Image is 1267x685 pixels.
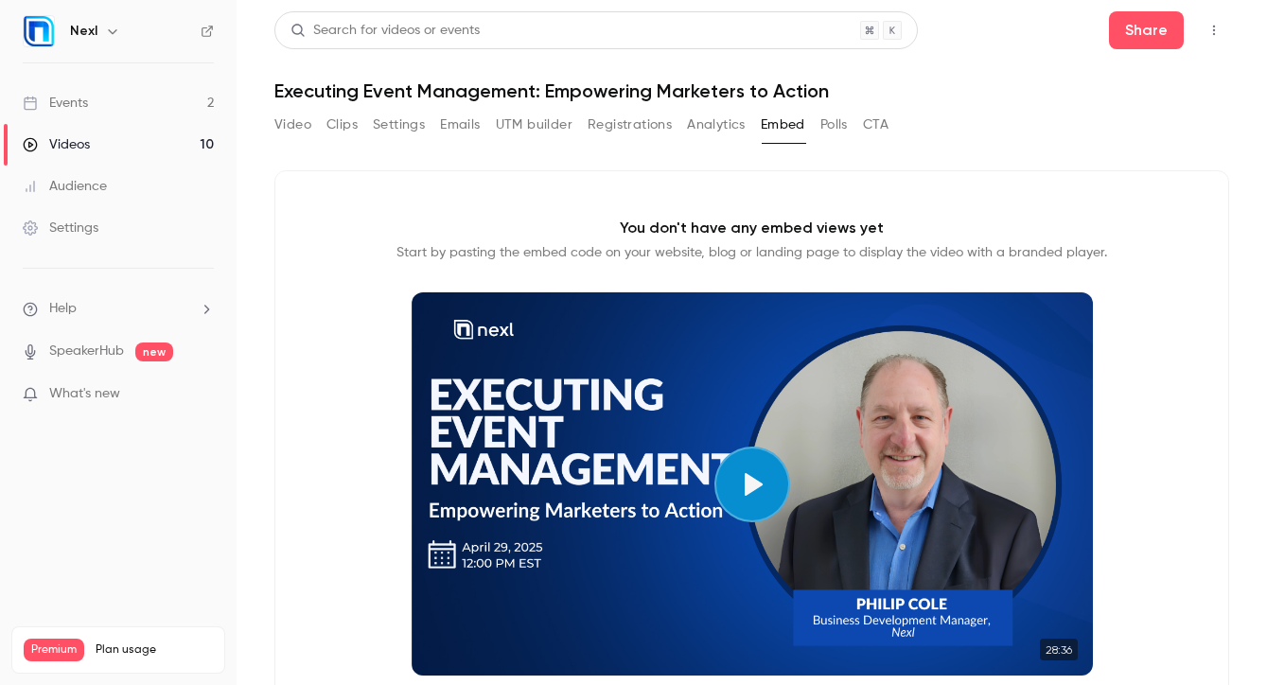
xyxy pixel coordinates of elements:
img: Nexl [24,16,54,46]
a: SpeakerHub [49,342,124,361]
time: 28:36 [1040,639,1078,660]
section: Cover [412,292,1093,676]
li: help-dropdown-opener [23,299,214,319]
div: Events [23,94,88,113]
div: Search for videos or events [290,21,480,41]
div: Audience [23,177,107,196]
button: Video [274,110,311,140]
span: Plan usage [96,642,213,658]
span: Premium [24,639,84,661]
div: Videos [23,135,90,154]
span: Help [49,299,77,319]
span: new [135,342,173,361]
p: You don't have any embed views yet [620,217,884,239]
button: Embed [761,110,805,140]
button: UTM builder [496,110,572,140]
p: Start by pasting the embed code on your website, blog or landing page to display the video with a... [396,243,1107,262]
button: Clips [326,110,358,140]
button: Emails [440,110,480,140]
button: Share [1109,11,1184,49]
button: Polls [820,110,848,140]
button: Analytics [687,110,746,140]
button: Play video [714,447,790,522]
h6: Nexl [70,22,97,41]
button: Top Bar Actions [1199,15,1229,45]
span: What's new [49,384,120,404]
button: CTA [863,110,889,140]
div: Settings [23,219,98,237]
button: Settings [373,110,425,140]
button: Registrations [588,110,672,140]
h1: Executing Event Management: Empowering Marketers to Action [274,79,1229,102]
